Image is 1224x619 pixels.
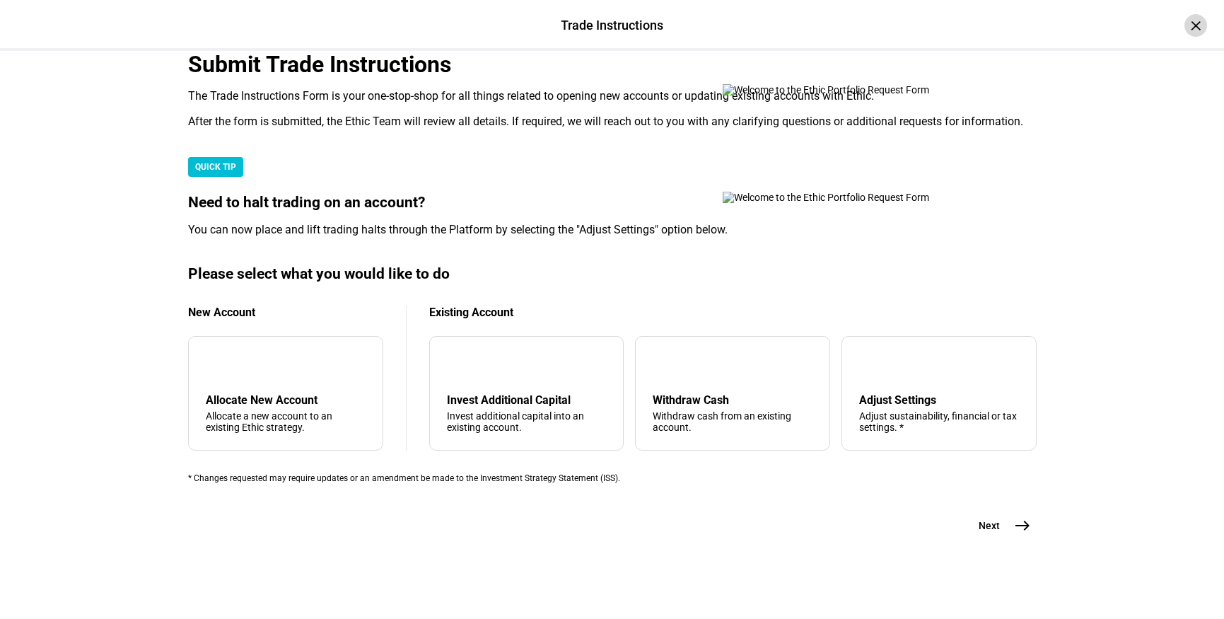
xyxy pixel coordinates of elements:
[1184,14,1207,37] div: ×
[188,265,1037,283] div: Please select what you would like to do
[447,410,607,433] div: Invest additional capital into an existing account.
[723,192,977,203] img: Welcome to the Ethic Portfolio Request Form
[188,157,243,177] div: QUICK TIP
[859,393,1019,407] div: Adjust Settings
[859,410,1019,433] div: Adjust sustainability, financial or tax settings. *
[206,393,366,407] div: Allocate New Account
[450,357,467,374] mat-icon: arrow_downward
[188,194,1037,212] div: Need to halt trading on an account?
[206,410,366,433] div: Allocate a new account to an existing Ethic strategy.
[188,223,1037,237] div: You can now place and lift trading halts through the Platform by selecting the "Adjust Settings" ...
[655,357,672,374] mat-icon: arrow_upward
[429,306,1037,319] div: Existing Account
[188,115,1037,129] div: After the form is submitted, the Ethic Team will review all details. If required, we will reach o...
[1014,517,1031,534] mat-icon: east
[653,410,812,433] div: Withdraw cash from an existing account.
[962,511,1037,540] button: Next
[188,51,1037,78] div: Submit Trade Instructions
[209,357,226,374] mat-icon: add
[979,519,1000,533] span: Next
[188,306,383,319] div: New Account
[653,393,812,407] div: Withdraw Cash
[188,89,1037,103] div: The Trade Instructions Form is your one-stop-shop for all things related to opening new accounts ...
[723,84,977,96] img: Welcome to the Ethic Portfolio Request Form
[859,354,882,376] mat-icon: tune
[561,16,663,35] div: Trade Instructions
[188,473,1037,483] div: * Changes requested may require updates or an amendment be made to the Investment Strategy Statem...
[447,393,607,407] div: Invest Additional Capital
